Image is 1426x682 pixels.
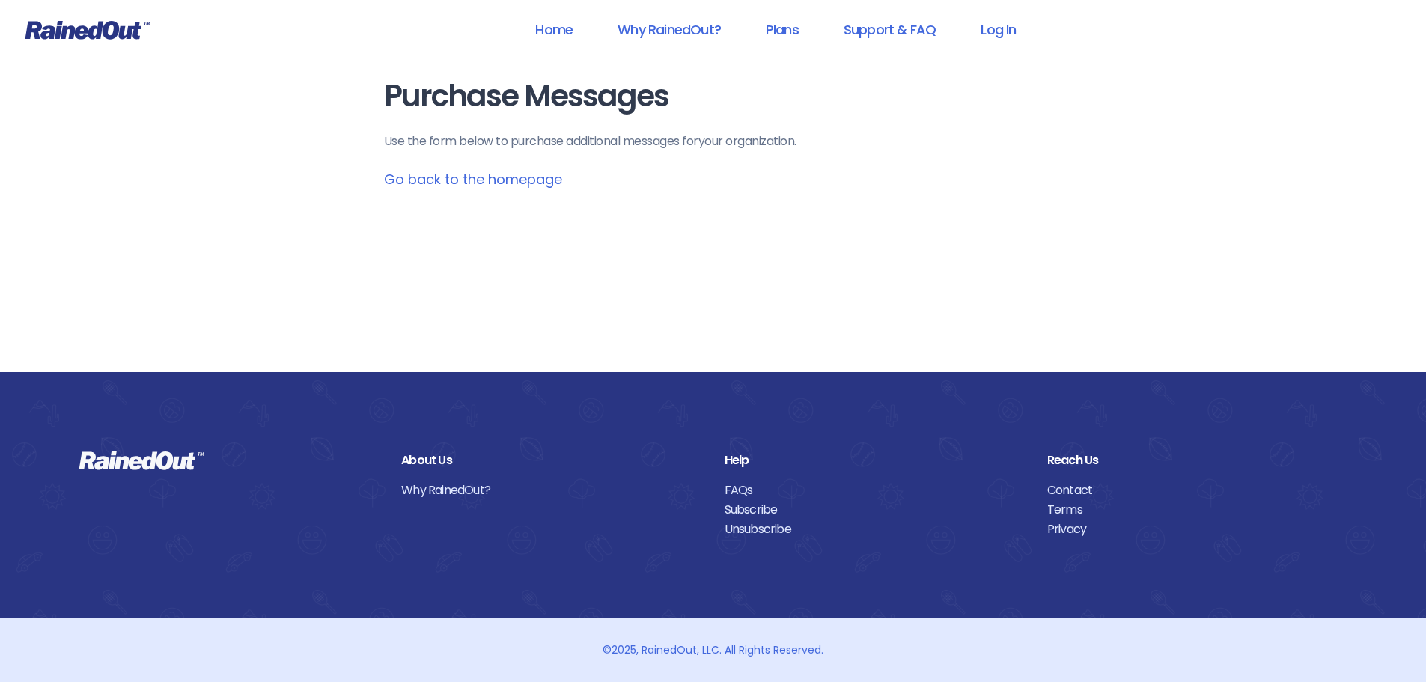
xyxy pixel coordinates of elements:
[725,520,1025,539] a: Unsubscribe
[1047,500,1347,520] a: Terms
[384,170,562,189] a: Go back to the homepage
[961,13,1035,46] a: Log In
[1047,520,1347,539] a: Privacy
[516,13,592,46] a: Home
[725,451,1025,470] div: Help
[401,451,701,470] div: About Us
[384,133,1043,150] p: Use the form below to purchase additional messages for your organization .
[1047,451,1347,470] div: Reach Us
[725,500,1025,520] a: Subscribe
[384,79,1043,113] h1: Purchase Messages
[598,13,740,46] a: Why RainedOut?
[746,13,818,46] a: Plans
[725,481,1025,500] a: FAQs
[401,481,701,500] a: Why RainedOut?
[1047,481,1347,500] a: Contact
[824,13,955,46] a: Support & FAQ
